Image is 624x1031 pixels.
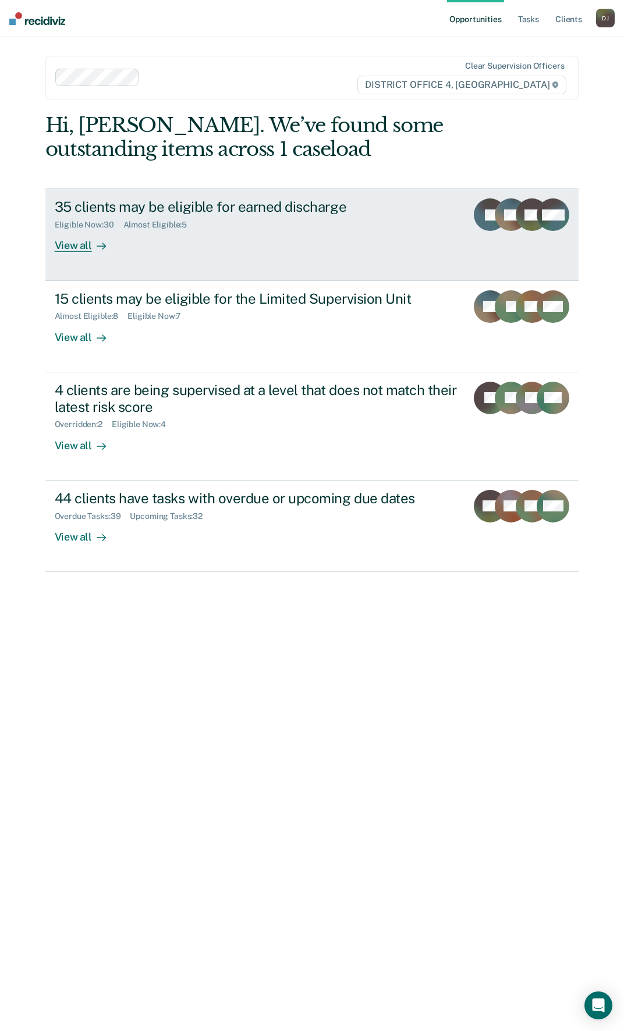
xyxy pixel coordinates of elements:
[55,290,458,307] div: 15 clients may be eligible for the Limited Supervision Unit
[55,382,458,415] div: 4 clients are being supervised at a level that does not match their latest risk score
[55,490,458,507] div: 44 clients have tasks with overdue or upcoming due dates
[55,311,128,321] div: Almost Eligible : 8
[9,12,65,25] img: Recidiviz
[112,419,175,429] div: Eligible Now : 4
[45,189,579,280] a: 35 clients may be eligible for earned dischargeEligible Now:30Almost Eligible:5View all
[55,429,120,452] div: View all
[45,113,472,161] div: Hi, [PERSON_NAME]. We’ve found some outstanding items across 1 caseload
[55,511,130,521] div: Overdue Tasks : 39
[55,521,120,543] div: View all
[45,481,579,572] a: 44 clients have tasks with overdue or upcoming due datesOverdue Tasks:39Upcoming Tasks:32View all
[123,220,197,230] div: Almost Eligible : 5
[465,61,564,71] div: Clear supervision officers
[130,511,212,521] div: Upcoming Tasks : 32
[127,311,190,321] div: Eligible Now : 7
[596,9,615,27] button: DJ
[55,321,120,344] div: View all
[55,419,112,429] div: Overridden : 2
[55,198,458,215] div: 35 clients may be eligible for earned discharge
[55,220,123,230] div: Eligible Now : 30
[55,230,120,253] div: View all
[45,372,579,481] a: 4 clients are being supervised at a level that does not match their latest risk scoreOverridden:2...
[45,281,579,372] a: 15 clients may be eligible for the Limited Supervision UnitAlmost Eligible:8Eligible Now:7View all
[596,9,615,27] div: D J
[357,76,566,94] span: DISTRICT OFFICE 4, [GEOGRAPHIC_DATA]
[584,991,612,1019] div: Open Intercom Messenger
